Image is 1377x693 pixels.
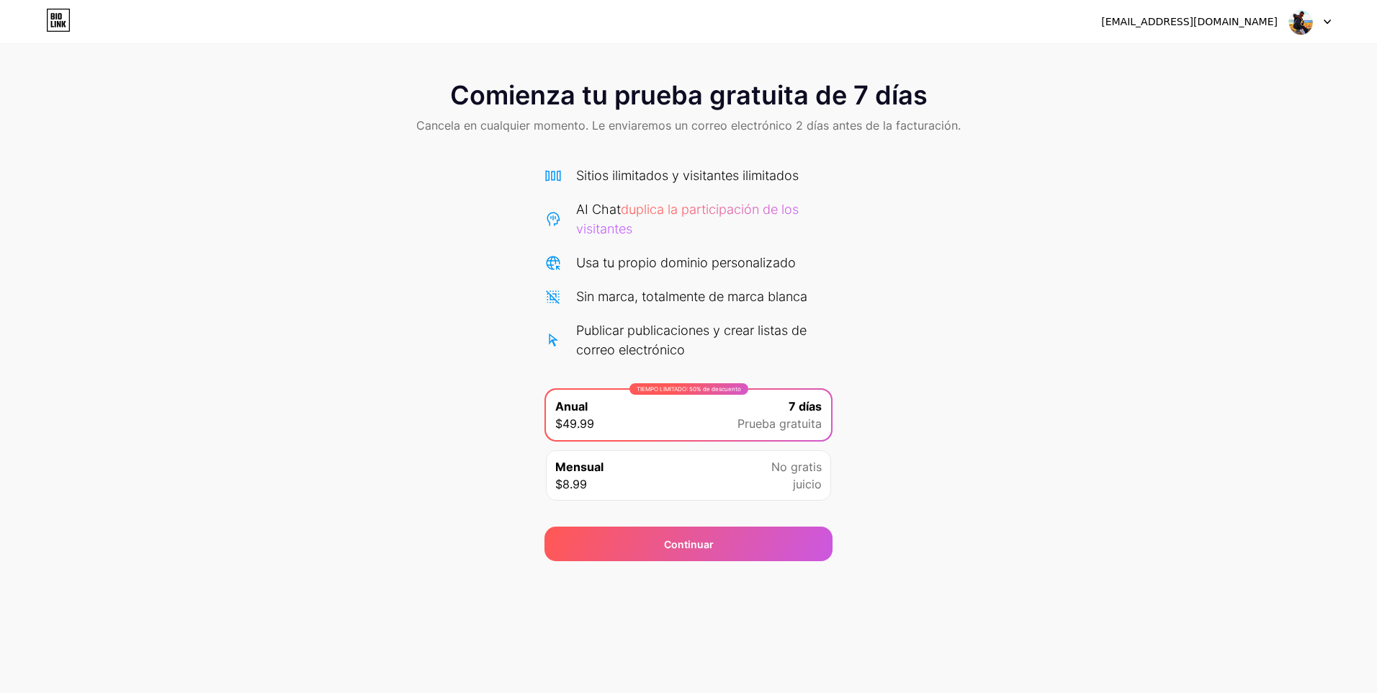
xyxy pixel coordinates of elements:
div: Continuar [664,537,714,552]
span: Anual [555,398,588,415]
div: Sin marca, totalmente de marca blanca [576,287,807,306]
span: Cancela en cualquier momento. Le enviaremos un correo electrónico 2 días antes de la facturación. [416,117,961,134]
span: Mensual [555,458,604,475]
div: Usa tu propio dominio personalizado [576,253,796,272]
span: $49.99 [555,415,594,432]
span: No gratis [771,458,822,475]
div: AI Chat [576,200,833,238]
span: juicio [793,475,822,493]
span: Prueba gratuita [737,415,822,432]
span: Comienza tu prueba gratuita de 7 días [450,81,928,109]
div: Publicar publicaciones y crear listas de correo electrónico [576,321,833,359]
div: TIEMPO LIMITADO: 50% de descuento [629,383,748,395]
span: 7 días [789,398,822,415]
span: $8.99 [555,475,587,493]
div: Sitios ilimitados y visitantes ilimitados [576,166,799,185]
span: duplica la participación de los visitantes [576,202,799,236]
div: [EMAIL_ADDRESS][DOMAIN_NAME] [1101,14,1278,30]
img: Aromasdeungaditanos [1288,8,1316,35]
